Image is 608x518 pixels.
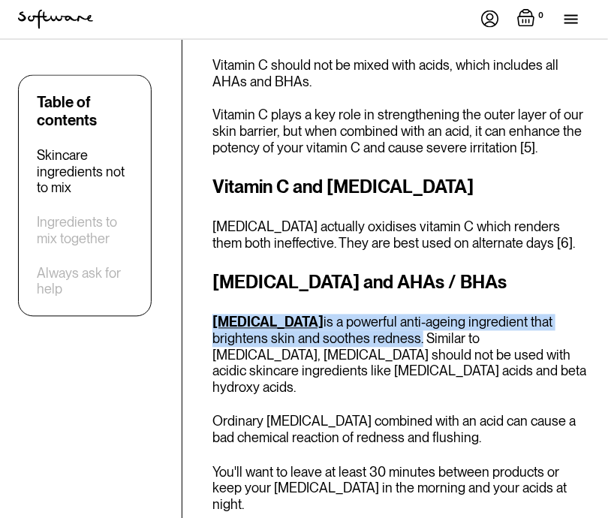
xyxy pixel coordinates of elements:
[212,174,590,201] h3: Vitamin C and [MEDICAL_DATA]
[18,10,93,29] a: home
[517,9,546,30] a: Open empty cart
[212,465,590,513] p: You'll want to leave at least 30 minutes between products or keep your [MEDICAL_DATA] in the morn...
[212,315,324,330] a: [MEDICAL_DATA]
[212,270,590,297] h3: [MEDICAL_DATA] and AHAs / BHAs
[18,10,93,29] img: Software Logo
[535,9,546,23] div: 0
[212,219,590,251] p: [MEDICAL_DATA] actually oxidises vitamin C which renders them both ineffective. They are best use...
[37,148,133,197] a: Skincare ingredients not to mix
[212,107,590,156] p: Vitamin C plays a key role in strengthening the outer layer of our skin barrier, but when combine...
[212,315,590,396] p: is a powerful anti-ageing ingredient that brightens skin and soothes redness. Similar to [MEDICAL...
[37,94,133,130] div: Table of contents
[212,414,590,446] p: Ordinary [MEDICAL_DATA] combined with an acid can cause a bad chemical reaction of redness and fl...
[212,57,590,89] p: Vitamin C should not be mixed with acids, which includes all AHAs and BHAs.
[37,215,133,247] a: Ingredients to mix together
[37,266,133,298] a: Always ask for help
